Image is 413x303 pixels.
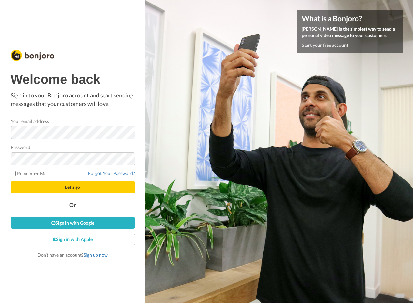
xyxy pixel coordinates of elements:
[11,181,135,193] button: Let's go
[11,118,49,125] label: Your email address
[302,26,398,39] p: [PERSON_NAME] is the simplest way to send a personal video message to your customers.
[11,217,135,229] a: Sign in with Google
[37,252,108,258] span: Don’t have an account?
[11,170,47,177] label: Remember Me
[302,15,398,23] h4: What is a Bonjoro?
[11,91,135,108] p: Sign in to your Bonjoro account and start sending messages that your customers will love.
[302,42,348,48] a: Start your free account
[84,252,108,258] a: Sign up now
[65,184,80,190] span: Let's go
[11,72,135,86] h1: Welcome back
[11,144,31,151] label: Password
[11,234,135,245] a: Sign in with Apple
[68,203,77,207] span: Or
[88,170,135,176] a: Forgot Your Password?
[11,171,16,176] input: Remember Me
